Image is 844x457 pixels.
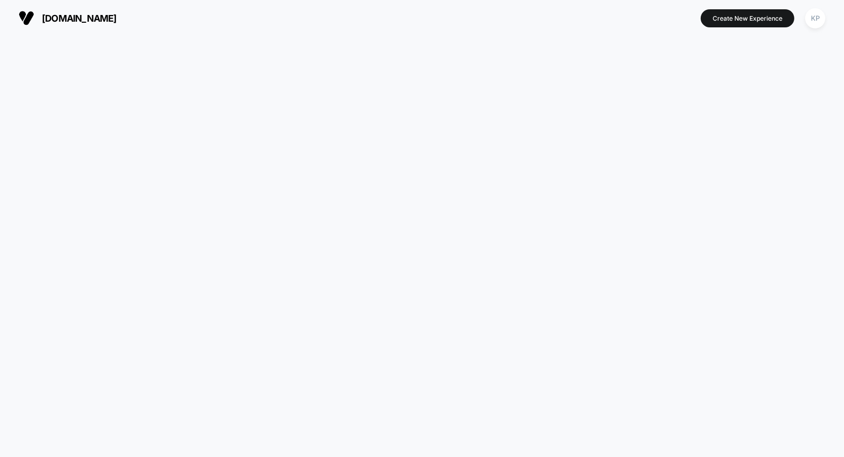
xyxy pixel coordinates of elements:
span: [DOMAIN_NAME] [42,13,117,24]
button: Create New Experience [701,9,794,27]
div: KP [805,8,825,28]
img: Visually logo [19,10,34,26]
button: [DOMAIN_NAME] [16,10,120,26]
button: KP [802,8,828,29]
